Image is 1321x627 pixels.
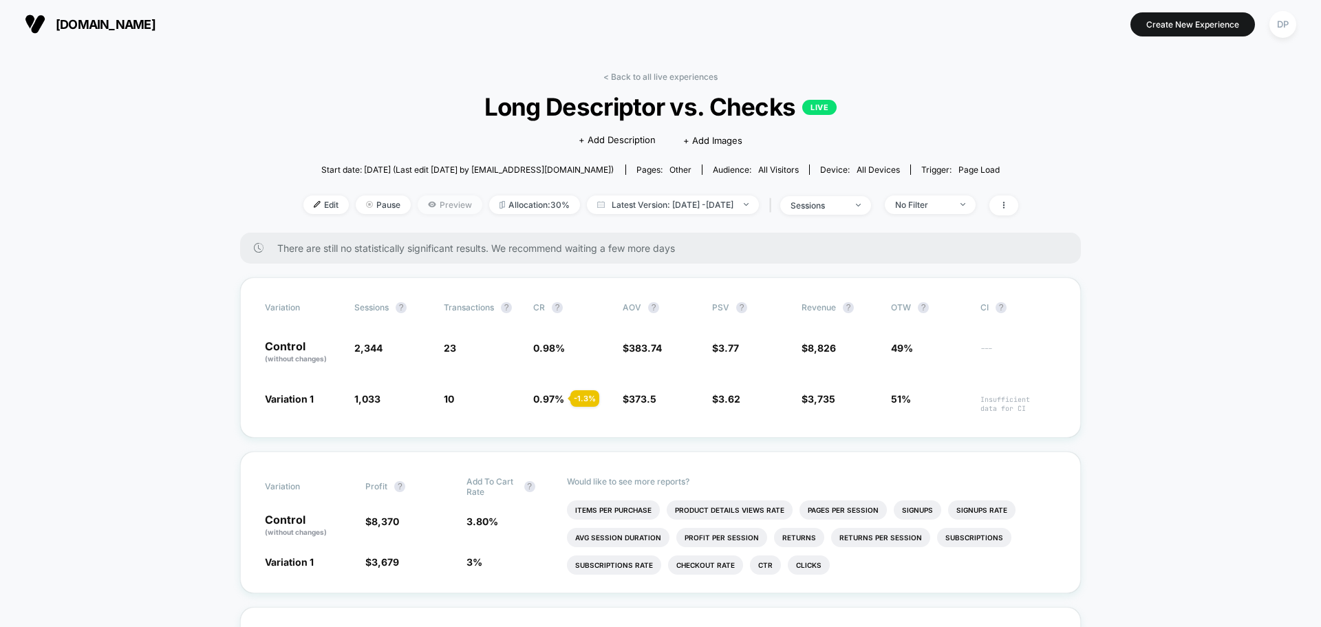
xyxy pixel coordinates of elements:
span: CI [980,302,1056,313]
li: Profit Per Session [676,528,767,547]
img: edit [314,201,321,208]
li: Clicks [788,555,830,575]
span: $ [365,516,399,527]
span: Add To Cart Rate [466,476,517,497]
span: 8,826 [808,342,836,354]
li: Avg Session Duration [567,528,669,547]
button: ? [918,302,929,313]
span: all devices [857,164,900,175]
div: sessions [791,200,846,211]
button: ? [394,481,405,492]
span: There are still no statistically significant results. We recommend waiting a few more days [277,242,1053,254]
img: end [856,204,861,206]
span: $ [623,342,662,354]
button: Create New Experience [1130,12,1255,36]
span: 23 [444,342,456,354]
button: ? [996,302,1007,313]
span: Variation [265,302,341,313]
span: 3.77 [718,342,739,354]
p: Control [265,514,352,538]
button: ? [524,481,535,492]
div: No Filter [895,200,950,210]
img: Visually logo [25,14,45,34]
span: Sessions [354,302,389,312]
button: ? [843,302,854,313]
span: 3 % [466,556,482,568]
span: | [766,195,780,215]
span: Preview [418,195,482,214]
span: $ [802,393,835,405]
span: AOV [623,302,641,312]
img: end [960,203,965,206]
a: < Back to all live experiences [603,72,718,82]
span: $ [802,342,836,354]
span: Start date: [DATE] (Last edit [DATE] by [EMAIL_ADDRESS][DOMAIN_NAME]) [321,164,614,175]
span: Variation [265,476,341,497]
span: 3.80 % [466,516,498,527]
span: Revenue [802,302,836,312]
li: Subscriptions [937,528,1011,547]
span: 8,370 [372,516,399,527]
span: Edit [303,195,349,214]
span: Latest Version: [DATE] - [DATE] [587,195,759,214]
li: Checkout Rate [668,555,743,575]
button: ? [736,302,747,313]
img: rebalance [500,201,505,209]
span: Page Load [958,164,1000,175]
div: DP [1269,11,1296,38]
button: DP [1265,10,1300,39]
div: Audience: [713,164,799,175]
button: ? [501,302,512,313]
span: Allocation: 30% [489,195,580,214]
span: 0.98 % [533,342,565,354]
button: ? [396,302,407,313]
span: --- [980,344,1056,364]
span: 49% [891,342,913,354]
li: Items Per Purchase [567,500,660,520]
span: $ [712,393,740,405]
span: $ [623,393,656,405]
span: Variation 1 [265,556,314,568]
li: Returns [774,528,824,547]
span: All Visitors [758,164,799,175]
span: 383.74 [629,342,662,354]
span: Profit [365,481,387,491]
span: Transactions [444,302,494,312]
span: 10 [444,393,454,405]
span: 3.62 [718,393,740,405]
li: Signups [894,500,941,520]
span: other [669,164,691,175]
span: PSV [712,302,729,312]
p: LIVE [802,100,837,115]
span: (without changes) [265,354,327,363]
img: end [366,201,373,208]
button: ? [648,302,659,313]
li: Pages Per Session [799,500,887,520]
span: 2,344 [354,342,383,354]
span: $ [712,342,739,354]
img: calendar [597,201,605,208]
span: CR [533,302,545,312]
button: [DOMAIN_NAME] [21,13,160,35]
span: Long Descriptor vs. Checks [339,92,982,121]
li: Returns Per Session [831,528,930,547]
img: end [744,203,749,206]
span: Pause [356,195,411,214]
p: Control [265,341,341,364]
span: 1,033 [354,393,380,405]
span: + Add Images [683,135,742,146]
span: + Add Description [579,134,656,147]
span: $ [365,556,399,568]
span: 3,735 [808,393,835,405]
div: - 1.3 % [570,390,599,407]
span: Device: [809,164,910,175]
span: 0.97 % [533,393,564,405]
div: Trigger: [921,164,1000,175]
li: Ctr [750,555,781,575]
span: Insufficient data for CI [980,395,1056,413]
button: ? [552,302,563,313]
li: Signups Rate [948,500,1016,520]
span: (without changes) [265,528,327,536]
div: Pages: [636,164,691,175]
p: Would like to see more reports? [567,476,1056,487]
